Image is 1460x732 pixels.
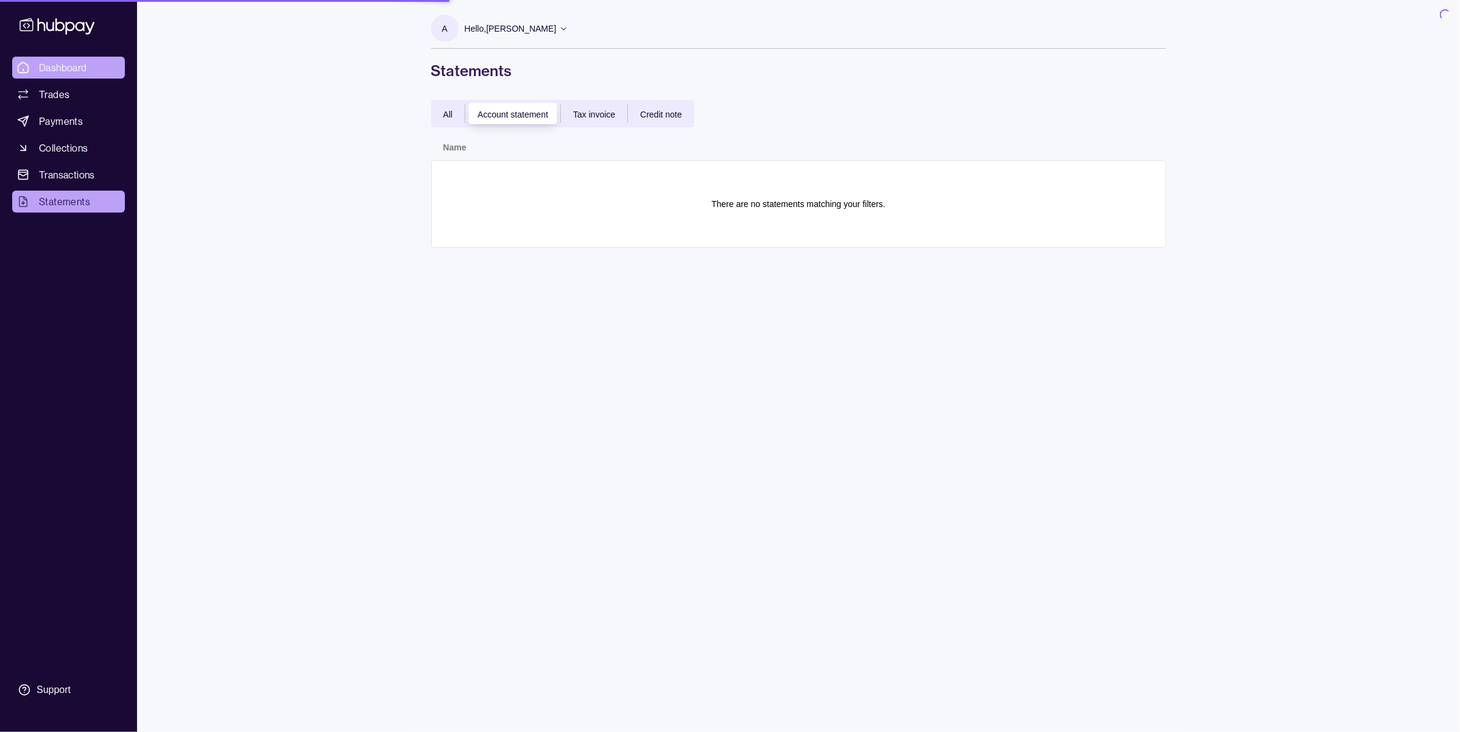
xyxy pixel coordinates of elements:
[12,83,125,105] a: Trades
[39,87,69,102] span: Trades
[39,114,83,128] span: Payments
[39,167,95,182] span: Transactions
[573,110,615,119] span: Tax invoice
[12,57,125,79] a: Dashboard
[465,22,557,35] p: Hello, [PERSON_NAME]
[37,683,71,697] div: Support
[442,22,447,35] p: A
[12,677,125,703] a: Support
[478,110,548,119] span: Account statement
[39,60,87,75] span: Dashboard
[12,191,125,213] a: Statements
[640,110,682,119] span: Credit note
[443,143,467,152] p: Name
[39,141,88,155] span: Collections
[12,137,125,159] a: Collections
[443,110,453,119] span: All
[12,110,125,132] a: Payments
[431,100,694,127] div: documentTypes
[39,194,90,209] span: Statements
[711,197,886,211] p: There are no statements matching your filters.
[431,61,1166,80] h1: Statements
[12,164,125,186] a: Transactions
